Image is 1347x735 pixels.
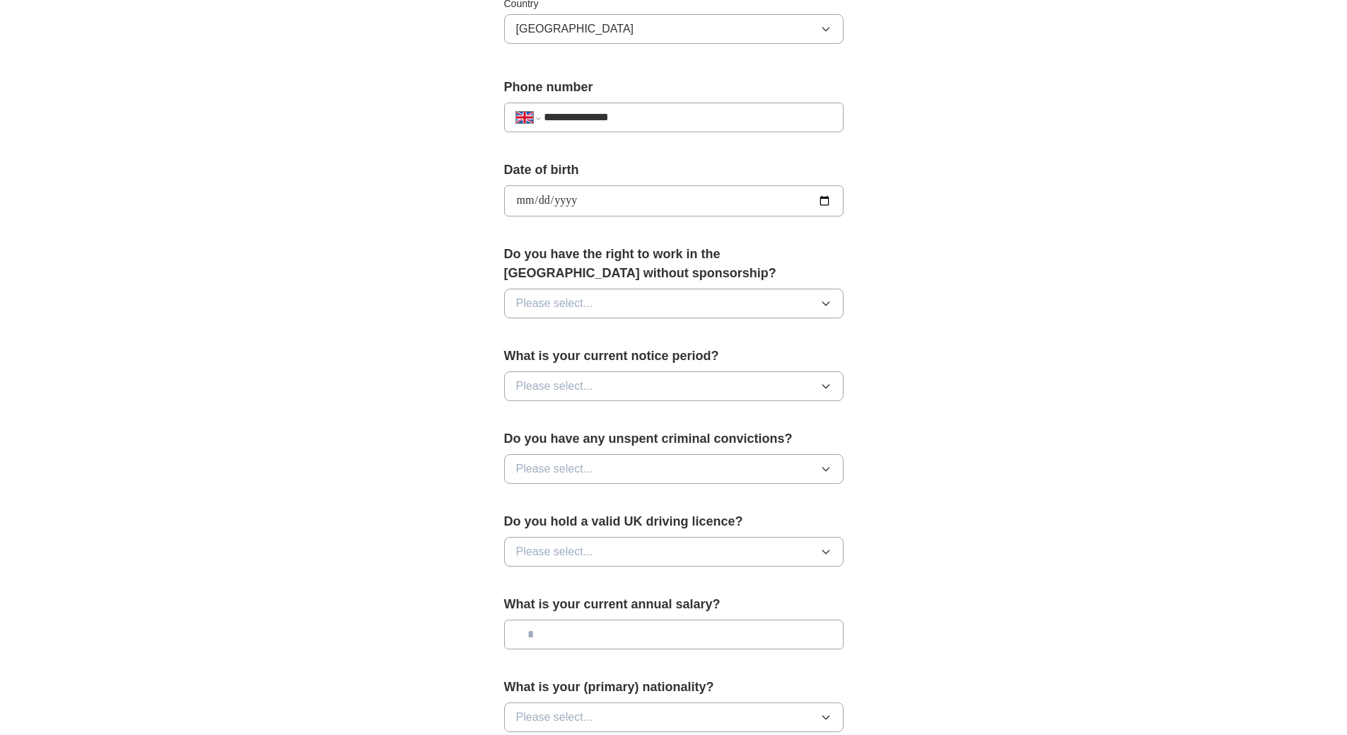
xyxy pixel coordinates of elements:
[504,702,844,732] button: Please select...
[504,161,844,180] label: Date of birth
[504,78,844,97] label: Phone number
[504,537,844,567] button: Please select...
[516,461,593,478] span: Please select...
[504,371,844,401] button: Please select...
[504,595,844,614] label: What is your current annual salary?
[516,378,593,395] span: Please select...
[504,289,844,318] button: Please select...
[504,245,844,283] label: Do you have the right to work in the [GEOGRAPHIC_DATA] without sponsorship?
[504,14,844,44] button: [GEOGRAPHIC_DATA]
[504,678,844,697] label: What is your (primary) nationality?
[516,21,634,37] span: [GEOGRAPHIC_DATA]
[504,512,844,531] label: Do you hold a valid UK driving licence?
[516,709,593,726] span: Please select...
[504,429,844,448] label: Do you have any unspent criminal convictions?
[504,347,844,366] label: What is your current notice period?
[504,454,844,484] button: Please select...
[516,543,593,560] span: Please select...
[516,295,593,312] span: Please select...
